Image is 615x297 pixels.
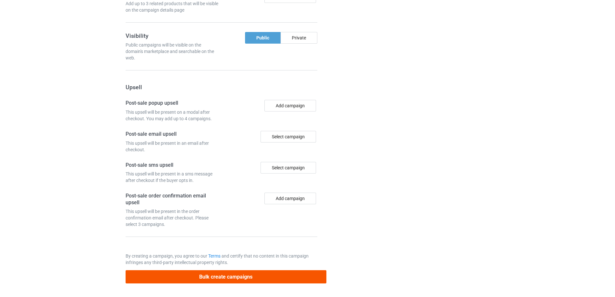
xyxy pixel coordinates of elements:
[126,32,219,39] h3: Visibility
[126,100,219,107] h4: Post-sale popup upsell
[126,109,219,122] div: This upsell will be present on a modal after checkout. You may add up to 4 campaigns.
[126,208,219,228] div: This upsell will be present in the order confirmation email after checkout. Please select 3 campa...
[281,32,317,44] div: Private
[126,270,326,283] button: Bulk create campaigns
[264,193,316,204] button: Add campaign
[126,193,219,206] h4: Post-sale order confirmation email upsell
[126,83,317,91] h3: Upsell
[126,0,219,13] div: Add up to 3 related products that will be visible on the campaign details page
[126,140,219,153] div: This upsell will be present in an email after checkout.
[264,100,316,111] button: Add campaign
[126,171,219,184] div: This upsell will be present in a sms message after checkout if the buyer opts in.
[126,162,219,169] h4: Post-sale sms upsell
[126,253,317,266] p: By creating a campaign, you agree to our and certify that no content in this campaign infringes a...
[208,253,220,259] a: Terms
[261,131,316,143] div: Select campaign
[261,162,316,174] div: Select campaign
[126,42,219,61] div: Public campaigns will be visible on the domain's marketplace and searchable on the web.
[245,32,281,44] div: Public
[126,131,219,138] h4: Post-sale email upsell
